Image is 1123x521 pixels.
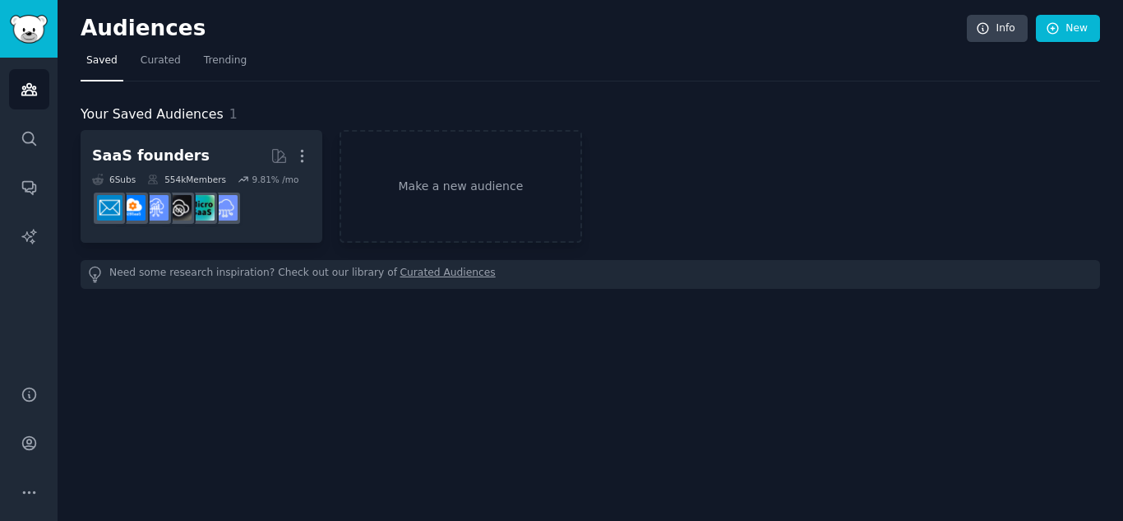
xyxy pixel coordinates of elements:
div: 6 Sub s [92,174,136,185]
img: NoCodeSaaS [166,195,192,221]
img: SaaSSales [143,195,169,221]
span: Trending [204,53,247,68]
img: SaaS_Email_Marketing [97,195,122,221]
img: microsaas [189,195,215,221]
a: Make a new audience [340,130,581,243]
a: Trending [198,48,252,81]
a: New [1036,15,1100,43]
div: SaaS founders [92,146,210,166]
span: Your Saved Audiences [81,105,224,125]
a: Saved [81,48,123,81]
div: Need some research inspiration? Check out our library of [81,260,1100,289]
span: 1 [229,106,238,122]
a: Curated [135,48,187,81]
a: Info [967,15,1028,43]
a: SaaS founders6Subs554kMembers9.81% /moSaaSmicrosaasNoCodeSaaSSaaSSalesB2BSaaSSaaS_Email_Marketing [81,130,322,243]
img: SaaS [212,195,238,221]
div: 554k Members [147,174,226,185]
img: B2BSaaS [120,195,146,221]
span: Saved [86,53,118,68]
h2: Audiences [81,16,967,42]
a: Curated Audiences [400,266,496,283]
span: Curated [141,53,181,68]
img: GummySearch logo [10,15,48,44]
div: 9.81 % /mo [252,174,298,185]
